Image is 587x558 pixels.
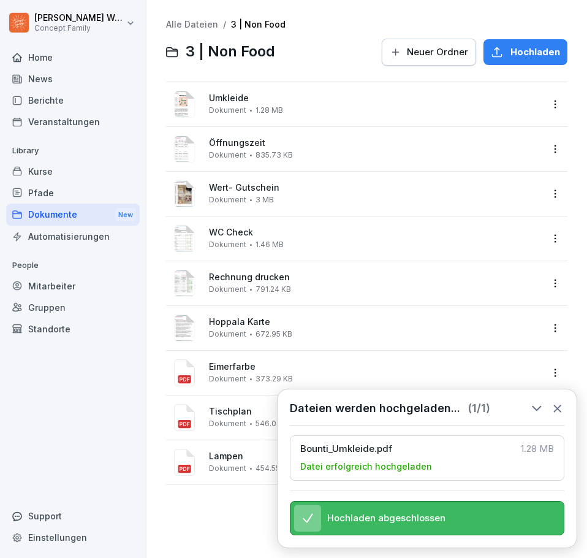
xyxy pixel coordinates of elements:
a: Mitarbeiter [6,275,140,297]
span: Eimerfarbe [209,362,542,372]
p: [PERSON_NAME] Weichsel [34,13,124,23]
span: Datei erfolgreich hochgeladen [300,461,432,473]
a: Einstellungen [6,527,140,548]
span: 3 MB [256,196,274,204]
span: Rechnung drucken [209,272,542,283]
span: Dokument [209,330,246,338]
span: Dokument [209,196,246,204]
p: People [6,256,140,275]
a: Veranstaltungen [6,111,140,132]
span: Öffnungszeit [209,138,542,148]
a: Alle Dateien [166,19,218,29]
span: ( 1 / 1 ) [468,402,490,415]
span: Wert- Gutschein [209,183,542,193]
span: 546.04 KB [256,419,293,428]
a: DokumenteNew [6,204,140,226]
span: 1.46 MB [256,240,284,249]
div: New [115,208,136,222]
span: Dokument [209,151,246,159]
span: Tischplan [209,407,542,417]
span: Hoppala Karte [209,317,542,327]
span: Bounti_Umkleide.pdf [300,443,513,454]
span: / [223,20,226,30]
a: Pfade [6,182,140,204]
a: Gruppen [6,297,140,318]
button: Neuer Ordner [382,39,476,66]
span: Lampen [209,451,542,462]
a: 3 | Non Food [231,19,286,29]
span: Hochladen [510,45,560,59]
span: 1.28 MB [521,443,554,454]
span: 835.73 KB [256,151,293,159]
span: WC Check [209,227,542,238]
span: Dokument [209,419,246,428]
span: Umkleide [209,93,542,104]
span: 672.95 KB [256,330,292,338]
span: Dokument [209,106,246,115]
span: 373.29 KB [256,375,293,383]
span: 791.24 KB [256,285,291,294]
a: Kurse [6,161,140,182]
span: Dokument [209,464,246,473]
span: 454.55 KB [256,464,292,473]
a: Standorte [6,318,140,340]
a: Automatisierungen [6,226,140,247]
span: Dokument [209,375,246,383]
span: 3 | Non Food [186,43,275,61]
div: Dokumente [6,204,140,226]
a: Home [6,47,140,68]
p: Concept Family [34,24,124,32]
span: Dokument [209,240,246,249]
a: News [6,68,140,90]
span: Hochladen abgeschlossen [327,513,445,524]
span: Dateien werden hochgeladen... [290,402,460,415]
p: Library [6,141,140,161]
span: Neuer Ordner [407,45,468,59]
span: Dokument [209,285,246,294]
a: Berichte [6,90,140,111]
span: 1.28 MB [256,106,283,115]
div: Support [6,505,140,527]
button: Hochladen [483,39,567,65]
